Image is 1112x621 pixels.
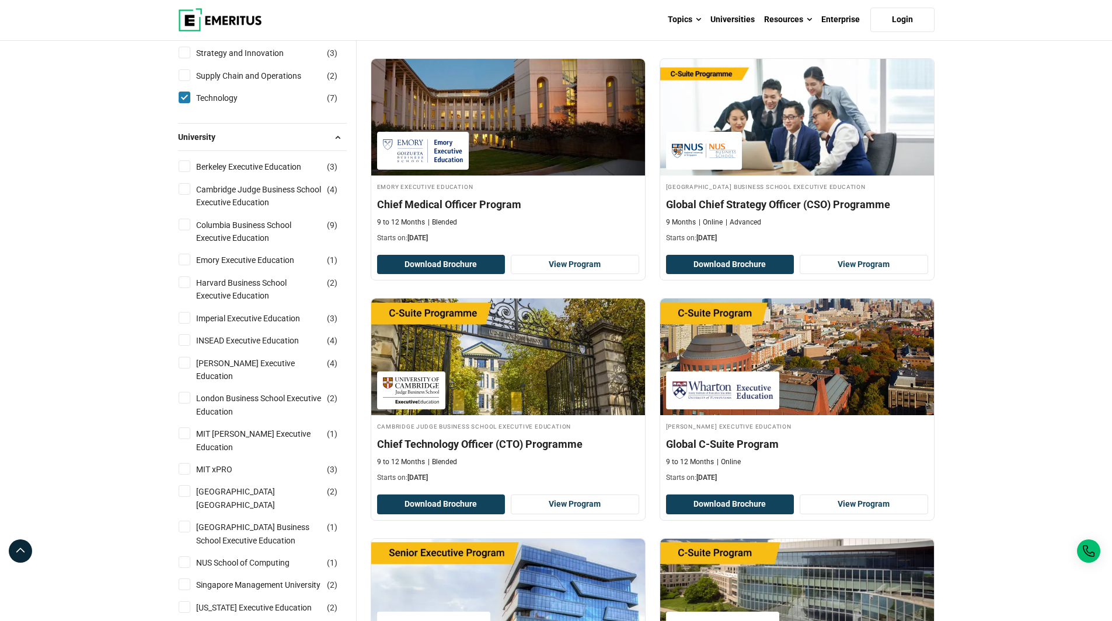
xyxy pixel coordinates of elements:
a: Leadership Course by Wharton Executive Education - September 24, 2025 Wharton Executive Education... [660,299,934,489]
a: Singapore Management University [196,578,344,591]
a: Business Management Course by National University of Singapore Business School Executive Educatio... [660,59,934,249]
span: 4 [330,359,334,368]
a: London Business School Executive Education [196,392,345,418]
a: Berkeley Executive Education [196,160,325,173]
a: MIT [PERSON_NAME] Executive Education [196,427,345,454]
a: View Program [800,494,928,514]
img: Global C-Suite Program | Online Leadership Course [660,299,934,415]
span: University [178,131,225,143]
a: Harvard Business School Executive Education [196,276,345,303]
a: INSEAD Executive Education [196,334,322,347]
p: 9 to 12 Months [377,457,425,467]
p: Starts on: [666,233,928,243]
h4: Global C-Suite Program [666,437,928,451]
img: National University of Singapore Business School Executive Education [672,138,736,164]
span: ( ) [327,521,337,534]
h4: [GEOGRAPHIC_DATA] Business School Executive Education [666,181,928,191]
span: 2 [330,603,334,612]
h4: [PERSON_NAME] Executive Education [666,421,928,431]
p: Online [699,217,723,227]
span: ( ) [327,357,337,370]
span: ( ) [327,47,337,59]
a: Leadership Course by Cambridge Judge Business School Executive Education - September 30, 2025 Cam... [371,299,645,489]
span: [DATE] [696,234,717,242]
a: Emory Executive Education [196,254,318,266]
span: [DATE] [407,234,428,242]
span: 2 [330,71,334,80]
button: Download Brochure [666,255,794,275]
a: Columbia Business School Executive Education [196,219,345,245]
a: NUS School of Computing [196,556,313,569]
p: Online [717,457,741,467]
button: Download Brochure [377,255,506,275]
span: ( ) [327,578,337,591]
a: [GEOGRAPHIC_DATA] Business School Executive Education [196,521,345,547]
span: ( ) [327,183,337,196]
span: 1 [330,558,334,567]
span: 4 [330,336,334,345]
a: Healthcare Course by Emory Executive Education - September 15, 2025 Emory Executive Education Emo... [371,59,645,249]
img: Emory Executive Education [383,138,463,164]
button: Download Brochure [666,494,794,514]
p: Starts on: [377,473,639,483]
span: 2 [330,394,334,403]
a: MIT xPRO [196,463,256,476]
span: ( ) [327,219,337,231]
h4: Emory Executive Education [377,181,639,191]
p: 9 to 12 Months [666,457,714,467]
a: Login [870,8,935,32]
span: ( ) [327,556,337,569]
img: Chief Technology Officer (CTO) Programme | Online Leadership Course [371,299,645,415]
img: Global Chief Strategy Officer (CSO) Programme | Online Business Management Course [660,59,934,176]
a: Strategy and Innovation [196,47,307,59]
h4: Cambridge Judge Business School Executive Education [377,421,639,431]
span: 2 [330,487,334,496]
span: ( ) [327,485,337,498]
span: 4 [330,185,334,194]
p: Blended [428,457,457,467]
a: View Program [511,494,639,514]
span: 1 [330,255,334,265]
span: [DATE] [407,473,428,482]
span: 2 [330,278,334,287]
span: 3 [330,48,334,58]
a: [GEOGRAPHIC_DATA] [GEOGRAPHIC_DATA] [196,485,345,511]
a: [US_STATE] Executive Education [196,601,335,614]
a: Supply Chain and Operations [196,69,325,82]
span: 1 [330,522,334,532]
span: ( ) [327,427,337,440]
a: Cambridge Judge Business School Executive Education [196,183,345,209]
button: University [178,128,347,146]
h4: Global Chief Strategy Officer (CSO) Programme [666,197,928,212]
img: Wharton Executive Education [672,377,773,404]
span: ( ) [327,392,337,405]
span: ( ) [327,92,337,104]
span: ( ) [327,334,337,347]
p: Blended [428,217,457,227]
img: Cambridge Judge Business School Executive Education [383,377,440,404]
span: 3 [330,465,334,474]
span: 3 [330,314,334,323]
span: ( ) [327,160,337,173]
a: View Program [511,255,639,275]
a: Technology [196,92,261,104]
a: [PERSON_NAME] Executive Education [196,357,345,383]
span: 2 [330,580,334,590]
span: 1 [330,429,334,438]
button: Download Brochure [377,494,506,514]
h4: Chief Technology Officer (CTO) Programme [377,437,639,451]
span: ( ) [327,69,337,82]
a: View Program [800,255,928,275]
span: ( ) [327,254,337,266]
p: Starts on: [666,473,928,483]
a: Imperial Executive Education [196,312,323,325]
img: Chief Medical Officer Program | Online Healthcare Course [371,59,645,176]
p: Starts on: [377,233,639,243]
p: 9 Months [666,217,696,227]
p: Advanced [726,217,761,227]
span: [DATE] [696,473,717,482]
p: 9 to 12 Months [377,217,425,227]
span: 7 [330,93,334,103]
span: 3 [330,162,334,171]
h4: Chief Medical Officer Program [377,197,639,212]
